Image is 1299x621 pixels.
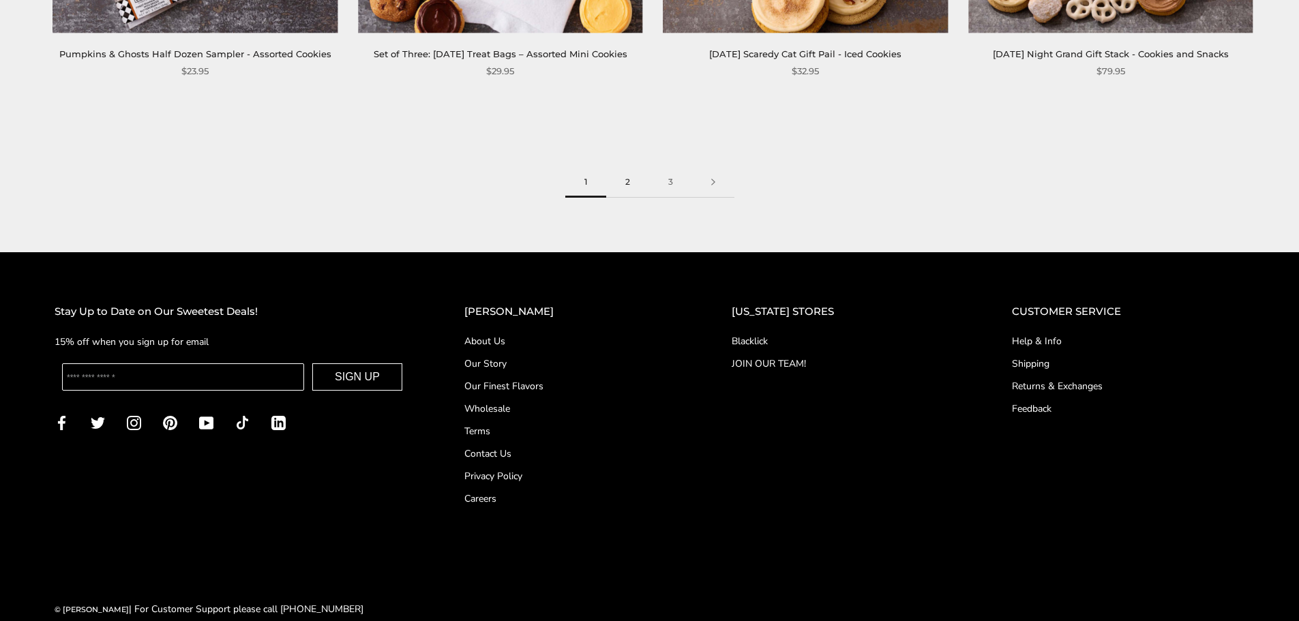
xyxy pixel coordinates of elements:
a: 3 [649,167,692,198]
iframe: Sign Up via Text for Offers [11,569,141,610]
a: Careers [464,491,677,506]
a: Instagram [127,414,141,430]
span: $23.95 [181,64,209,78]
a: Contact Us [464,446,677,461]
a: Facebook [55,414,69,430]
input: Enter your email [62,363,304,391]
a: Next page [692,167,734,198]
span: $79.95 [1096,64,1125,78]
a: Pinterest [163,414,177,430]
a: 2 [606,167,649,198]
a: TikTok [235,414,250,430]
a: JOIN OUR TEAM! [732,357,957,371]
h2: [PERSON_NAME] [464,303,677,320]
a: LinkedIn [271,414,286,430]
button: SIGN UP [312,363,402,391]
span: 1 [565,167,606,198]
a: Shipping [1012,357,1244,371]
h2: Stay Up to Date on Our Sweetest Deals! [55,303,410,320]
a: Terms [464,424,677,438]
a: [DATE] Scaredy Cat Gift Pail - Iced Cookies [709,48,901,59]
a: Our Story [464,357,677,371]
a: Returns & Exchanges [1012,379,1244,393]
a: YouTube [199,414,213,430]
h2: CUSTOMER SERVICE [1012,303,1244,320]
a: Set of Three: [DATE] Treat Bags – Assorted Mini Cookies [374,48,627,59]
a: Our Finest Flavors [464,379,677,393]
a: [DATE] Night Grand Gift Stack - Cookies and Snacks [993,48,1229,59]
a: Blacklick [732,334,957,348]
h2: [US_STATE] STORES [732,303,957,320]
div: | For Customer Support please call [PHONE_NUMBER] [55,601,363,617]
span: $29.95 [486,64,514,78]
a: Privacy Policy [464,469,677,483]
a: About Us [464,334,677,348]
p: 15% off when you sign up for email [55,334,410,350]
a: Pumpkins & Ghosts Half Dozen Sampler - Assorted Cookies [59,48,331,59]
a: Twitter [91,414,105,430]
a: Feedback [1012,402,1244,416]
a: Help & Info [1012,334,1244,348]
a: Wholesale [464,402,677,416]
span: $32.95 [792,64,819,78]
